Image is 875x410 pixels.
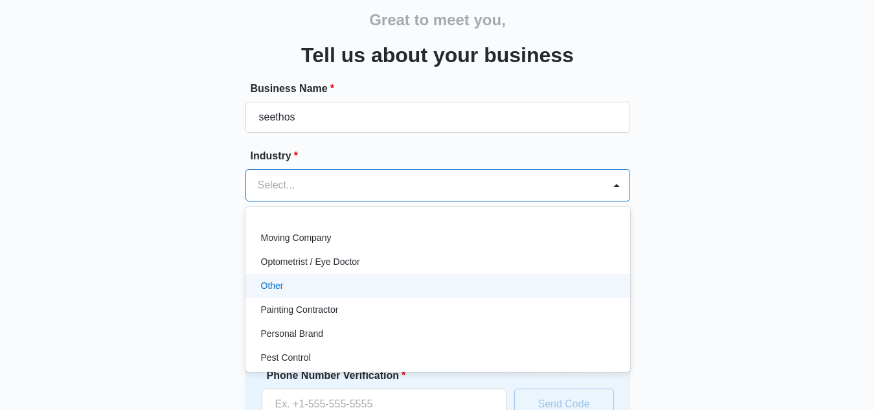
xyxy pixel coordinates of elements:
[301,40,574,71] h3: Tell us about your business
[261,303,339,317] p: Painting Contractor
[261,279,284,293] p: Other
[261,255,360,269] p: Optometrist / Eye Doctor
[245,102,630,133] input: e.g. Jane's Plumbing
[261,351,311,365] p: Pest Control
[251,81,635,97] label: Business Name
[369,8,506,32] h2: Great to meet you,
[261,327,324,341] p: Personal Brand
[267,368,512,383] label: Phone Number Verification
[261,231,332,245] p: Moving Company
[251,148,635,164] label: Industry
